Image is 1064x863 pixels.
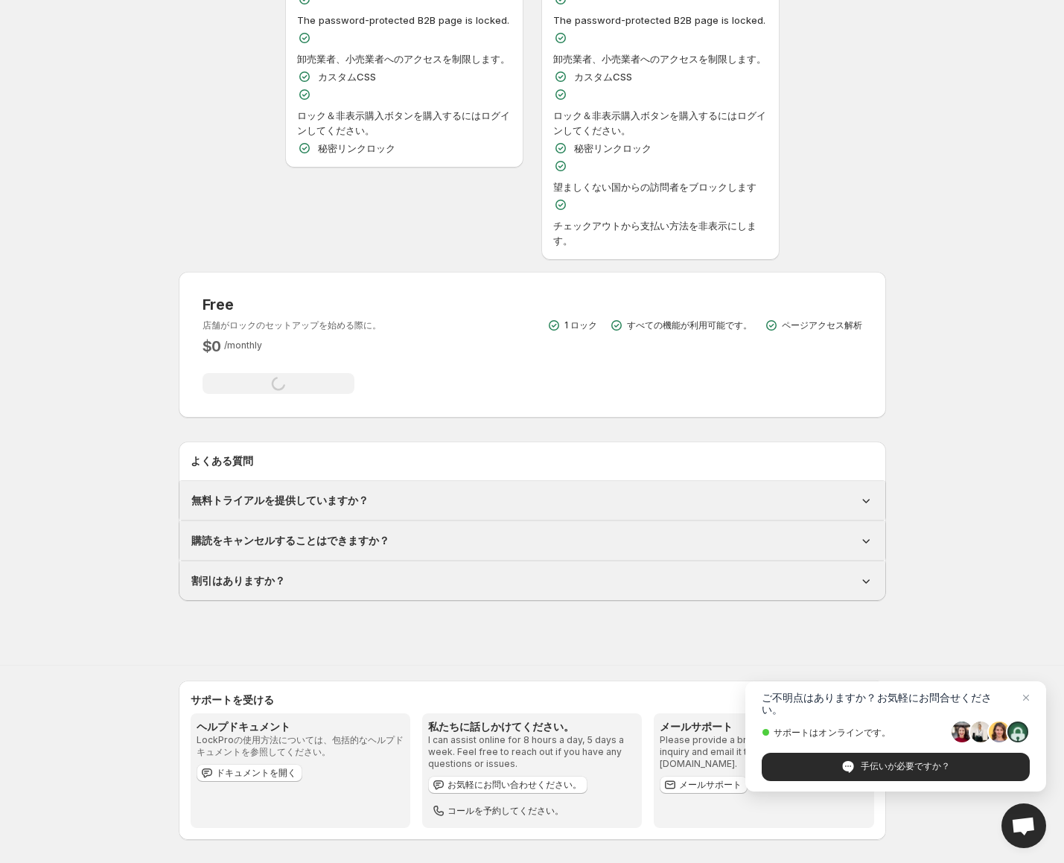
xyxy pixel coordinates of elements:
[197,719,404,734] h3: ヘルプドキュメント
[553,218,768,248] p: チェックアウトから支払い方法を非表示にします。
[447,779,582,791] span: お気軽にお問い合わせください。
[861,759,950,773] span: 手伝いが必要ですか？
[297,51,510,66] p: 卸売業者、小売業者へのアクセスを制限します。
[574,69,632,84] p: カスタムCSS
[679,779,742,791] span: メールサポート
[660,776,748,794] a: メールサポート
[428,734,636,770] p: I can assist online for 8 hours a day, 5 days a week. Feel free to reach out if you have any ques...
[1001,803,1046,848] a: Open chat
[428,719,636,734] h3: 私たちに話しかけてください。
[553,13,765,28] p: The password-protected B2B page is locked.
[318,69,376,84] p: カスタムCSS
[762,727,946,738] span: サポートはオンラインです。
[553,108,768,138] p: ロック＆非表示購入ボタンを購入するにはログインしてください。
[564,319,597,331] p: 1 ロック
[191,533,389,548] h1: 購読をキャンセルすることはできますか？
[191,493,369,508] h1: 無料トライアルを提供していますか？
[428,802,570,820] button: コールを予約してください。
[203,319,381,331] p: 店舗がロックのセットアップを始める際に。
[203,296,381,313] h3: Free
[197,764,302,782] a: ドキュメントを開く
[191,573,285,588] h1: 割引はありますか？
[318,141,395,156] p: 秘密リンクロック
[297,108,512,138] p: ロック＆非表示購入ボタンを購入するにはログインしてください。
[297,13,509,28] p: The password-protected B2B page is locked.
[191,453,874,468] h2: よくある質問
[762,692,1030,716] span: ご不明点はありますか？お気軽にお問合せください。
[203,337,222,355] h2: $ 0
[216,767,296,779] span: ドキュメントを開く
[197,734,404,758] p: LockProの使用方法については、包括的なヘルプドキュメントを参照してください。
[447,805,564,817] span: コールを予約してください。
[762,753,1030,781] span: 手伝いが必要ですか？
[553,179,756,194] p: 望ましくない国からの訪問者をブロックします
[553,51,766,66] p: 卸売業者、小売業者へのアクセスを制限します。
[191,692,874,707] h2: サポートを受ける
[428,776,587,794] button: お気軽にお問い合わせください。
[574,141,652,156] p: 秘密リンクロック
[660,734,867,770] p: Please provide a brief description of your inquiry and email it to [EMAIL_ADDRESS][DOMAIN_NAME].
[660,719,867,734] h3: メールサポート
[627,319,752,331] p: すべての機能が利用可能です。
[782,319,862,331] p: ページアクセス解析
[224,340,262,351] span: / monthly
